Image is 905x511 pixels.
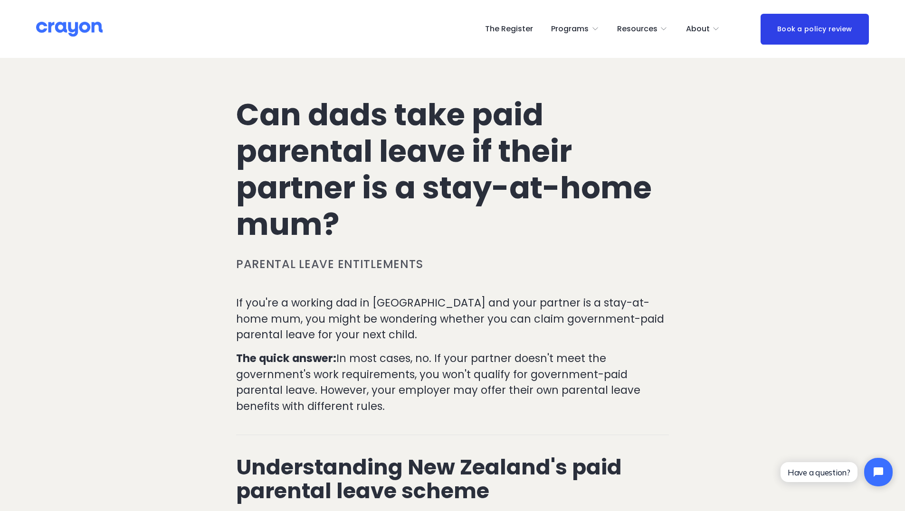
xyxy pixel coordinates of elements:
span: Resources [617,22,657,36]
img: Crayon [36,21,103,37]
h2: Understanding New Zealand's paid parental leave scheme [236,455,669,503]
p: If you're a working dad in [GEOGRAPHIC_DATA] and your partner is a stay-at-home mum, you might be... [236,295,669,343]
strong: The quick answer: [236,351,336,366]
p: In most cases, no. If your partner doesn't meet the government's work requirements, you won't qua... [236,351,669,414]
iframe: Tidio Chat [772,450,901,494]
a: Book a policy review [761,14,869,45]
a: The Register [485,21,533,37]
h1: Can dads take paid parental leave if their partner is a stay-at-home mum? [236,97,669,242]
a: folder dropdown [617,21,668,37]
span: Programs [551,22,589,36]
a: folder dropdown [686,21,720,37]
a: Parental leave entitlements [236,256,423,272]
span: About [686,22,710,36]
a: folder dropdown [551,21,599,37]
